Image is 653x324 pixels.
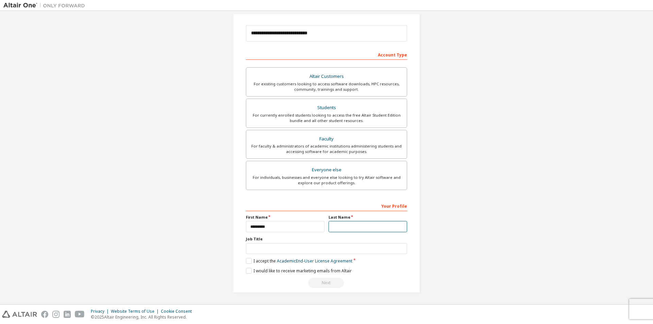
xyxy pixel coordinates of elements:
[2,311,37,318] img: altair_logo.svg
[41,311,48,318] img: facebook.svg
[277,258,352,264] a: Academic End-User License Agreement
[250,175,403,186] div: For individuals, businesses and everyone else looking to try Altair software and explore our prod...
[111,309,161,314] div: Website Terms of Use
[250,165,403,175] div: Everyone else
[250,103,403,113] div: Students
[246,200,407,211] div: Your Profile
[246,258,352,264] label: I accept the
[75,311,85,318] img: youtube.svg
[246,268,352,274] label: I would like to receive marketing emails from Altair
[246,49,407,60] div: Account Type
[250,143,403,154] div: For faculty & administrators of academic institutions administering students and accessing softwa...
[250,81,403,92] div: For existing customers looking to access software downloads, HPC resources, community, trainings ...
[91,314,196,320] p: © 2025 Altair Engineering, Inc. All Rights Reserved.
[161,309,196,314] div: Cookie Consent
[246,215,324,220] label: First Name
[250,72,403,81] div: Altair Customers
[91,309,111,314] div: Privacy
[329,215,407,220] label: Last Name
[250,113,403,123] div: For currently enrolled students looking to access the free Altair Student Edition bundle and all ...
[64,311,71,318] img: linkedin.svg
[52,311,60,318] img: instagram.svg
[3,2,88,9] img: Altair One
[246,278,407,288] div: Read and acccept EULA to continue
[250,134,403,144] div: Faculty
[246,236,407,242] label: Job Title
